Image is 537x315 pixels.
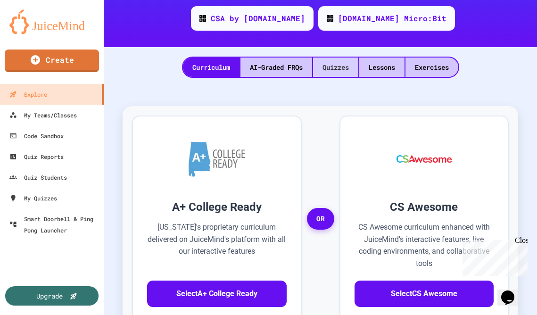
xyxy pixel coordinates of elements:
[9,172,67,183] div: Quiz Students
[36,291,63,301] div: Upgrade
[147,199,287,216] h3: A+ College Ready
[459,236,528,276] iframe: chat widget
[183,58,240,77] div: Curriculum
[359,58,405,77] div: Lessons
[199,15,206,22] img: CODE_logo_RGB.png
[327,15,333,22] img: CODE_logo_RGB.png
[338,13,446,24] div: [DOMAIN_NAME] Micro:Bit
[9,89,47,100] div: Explore
[9,151,64,162] div: Quiz Reports
[147,221,287,269] p: [US_STATE]'s proprietary curriculum delivered on JuiceMind's platform with all our interactive fe...
[497,277,528,306] iframe: chat widget
[240,58,312,77] div: AI-Graded FRQs
[9,130,64,141] div: Code Sandbox
[405,58,458,77] div: Exercises
[9,109,77,121] div: My Teams/Classes
[211,13,305,24] div: CSA by [DOMAIN_NAME]
[307,208,334,230] span: OR
[9,213,100,236] div: Smart Doorbell & Ping Pong Launcher
[147,281,287,307] button: SelectA+ College Ready
[4,4,65,60] div: Chat with us now!Close
[313,58,358,77] div: Quizzes
[5,50,99,72] a: Create
[355,221,494,269] p: CS Awesome curriculum enhanced with JuiceMind's interactive features, live coding environments, a...
[355,199,494,216] h3: CS Awesome
[189,141,245,177] img: A+ College Ready
[9,9,94,34] img: logo-orange.svg
[355,281,494,307] button: SelectCS Awesome
[387,131,461,187] img: CS Awesome
[9,192,57,204] div: My Quizzes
